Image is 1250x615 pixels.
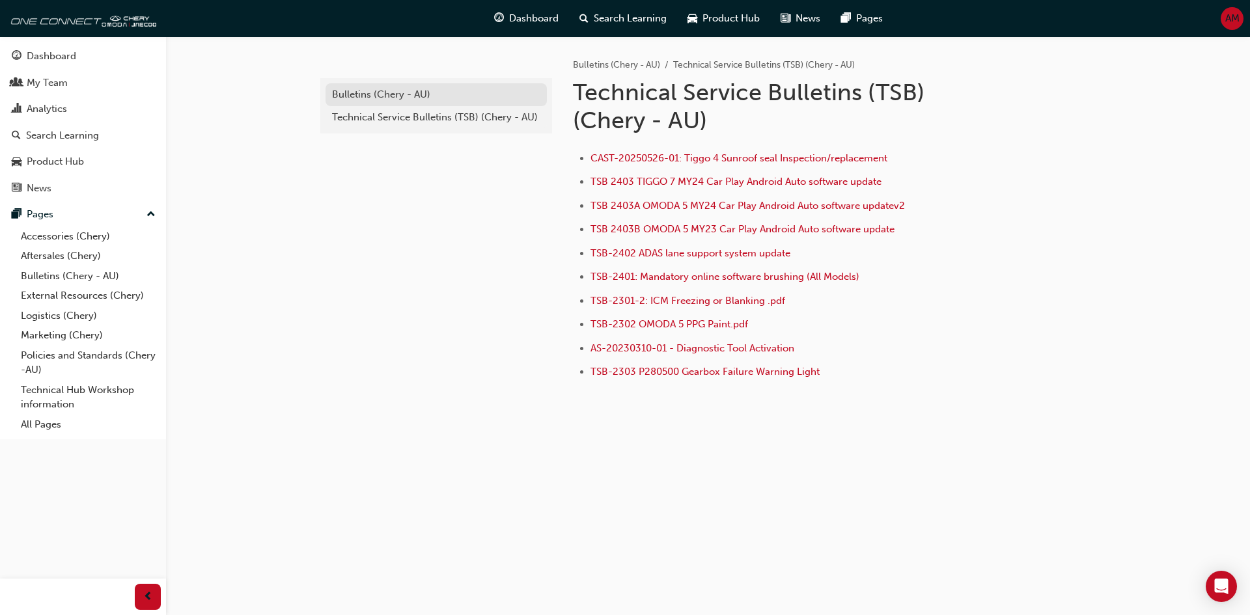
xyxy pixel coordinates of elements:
a: Product Hub [5,150,161,174]
button: AM [1221,7,1243,30]
span: Dashboard [509,11,559,26]
span: car-icon [687,10,697,27]
span: people-icon [12,77,21,89]
a: Aftersales (Chery) [16,246,161,266]
span: pages-icon [841,10,851,27]
a: Policies and Standards (Chery -AU) [16,346,161,380]
a: Bulletins (Chery - AU) [326,83,547,106]
a: TSB-2303 P280500 Gearbox Failure Warning Light [590,366,820,377]
a: TSB 2403B OMODA 5 MY23 Car Play Android Auto software update [590,223,895,235]
button: Pages [5,202,161,226]
a: My Team [5,71,161,95]
a: Technical Hub Workshop information [16,380,161,415]
li: Technical Service Bulletins (TSB) (Chery - AU) [673,58,855,73]
span: car-icon [12,156,21,168]
div: News [27,181,51,196]
div: Open Intercom Messenger [1206,571,1237,602]
div: Technical Service Bulletins (TSB) (Chery - AU) [332,110,540,125]
a: External Resources (Chery) [16,286,161,306]
a: TSB-2301-2: ICM Freezing or Blanking .pdf [590,295,785,307]
span: chart-icon [12,103,21,115]
a: Bulletins (Chery - AU) [573,59,660,70]
a: search-iconSearch Learning [569,5,677,32]
a: Analytics [5,97,161,121]
span: prev-icon [143,589,153,605]
span: up-icon [146,206,156,223]
a: car-iconProduct Hub [677,5,770,32]
span: news-icon [781,10,790,27]
span: guage-icon [12,51,21,62]
span: Pages [856,11,883,26]
a: Technical Service Bulletins (TSB) (Chery - AU) [326,106,547,129]
h1: Technical Service Bulletins (TSB) (Chery - AU) [573,78,1000,135]
div: Pages [27,207,53,222]
a: guage-iconDashboard [484,5,569,32]
div: Dashboard [27,49,76,64]
div: Product Hub [27,154,84,169]
button: DashboardMy TeamAnalyticsSearch LearningProduct HubNews [5,42,161,202]
a: AS-20230310-01 - Diagnostic Tool Activation [590,342,794,354]
a: Accessories (Chery) [16,226,161,247]
div: My Team [27,75,68,90]
a: TSB 2403A OMODA 5 MY24 Car Play Android Auto software updatev2 [590,200,905,212]
a: All Pages [16,415,161,435]
div: Analytics [27,102,67,116]
span: pages-icon [12,209,21,221]
a: Logistics (Chery) [16,306,161,326]
a: CAST-20250526-01: Tiggo 4 Sunroof seal Inspection/replacement [590,152,887,164]
a: news-iconNews [770,5,831,32]
a: TSB-2302 OMODA 5 PPG Paint.pdf [590,318,748,330]
a: TSB-2401: Mandatory online software brushing (All Models) [590,271,859,282]
a: TSB 2403 TIGGO 7 MY24 Car Play Android Auto software update [590,176,882,187]
a: Search Learning [5,124,161,148]
img: oneconnect [7,5,156,31]
span: Product Hub [702,11,760,26]
div: Search Learning [26,128,99,143]
div: Bulletins (Chery - AU) [332,87,540,102]
a: TSB-2402 ADAS lane support system update [590,247,790,259]
a: Marketing (Chery) [16,325,161,346]
span: News [796,11,820,26]
a: pages-iconPages [831,5,893,32]
a: Dashboard [5,44,161,68]
a: Bulletins (Chery - AU) [16,266,161,286]
span: AM [1225,11,1240,26]
span: search-icon [579,10,589,27]
span: news-icon [12,183,21,195]
span: Search Learning [594,11,667,26]
span: search-icon [12,130,21,142]
a: News [5,176,161,200]
span: guage-icon [494,10,504,27]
